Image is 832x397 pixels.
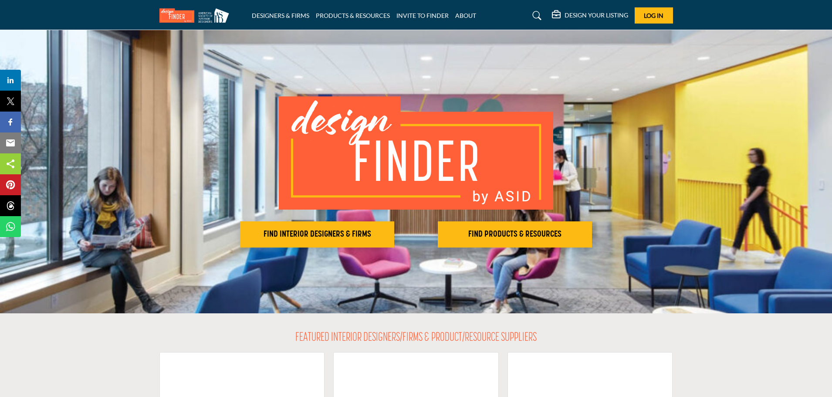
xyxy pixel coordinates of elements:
[438,221,592,248] button: FIND PRODUCTS & RESOURCES
[159,8,233,23] img: Site Logo
[455,12,476,19] a: ABOUT
[396,12,449,19] a: INVITE TO FINDER
[644,12,663,19] span: Log In
[252,12,309,19] a: DESIGNERS & FIRMS
[565,11,628,19] h5: DESIGN YOUR LISTING
[243,229,392,240] h2: FIND INTERIOR DESIGNERS & FIRMS
[316,12,390,19] a: PRODUCTS & RESOURCES
[524,9,547,23] a: Search
[240,221,394,248] button: FIND INTERIOR DESIGNERS & FIRMS
[552,10,628,21] div: DESIGN YOUR LISTING
[295,331,537,346] h2: FEATURED INTERIOR DESIGNERS/FIRMS & PRODUCT/RESOURCE SUPPLIERS
[279,96,553,210] img: image
[635,7,673,24] button: Log In
[440,229,589,240] h2: FIND PRODUCTS & RESOURCES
